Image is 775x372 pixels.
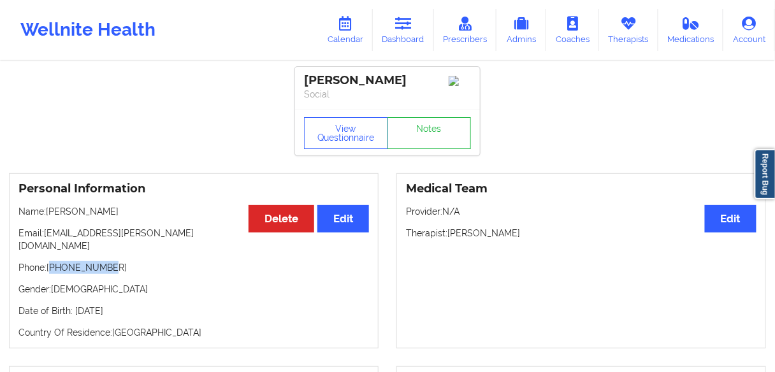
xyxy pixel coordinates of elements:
[496,9,546,51] a: Admins
[18,304,369,317] p: Date of Birth: [DATE]
[406,227,757,240] p: Therapist: [PERSON_NAME]
[406,205,757,218] p: Provider: N/A
[18,227,369,252] p: Email: [EMAIL_ADDRESS][PERSON_NAME][DOMAIN_NAME]
[705,205,757,232] button: Edit
[546,9,599,51] a: Coaches
[373,9,434,51] a: Dashboard
[304,117,388,149] button: View Questionnaire
[387,117,472,149] a: Notes
[318,9,373,51] a: Calendar
[249,205,314,232] button: Delete
[599,9,658,51] a: Therapists
[406,182,757,196] h3: Medical Team
[658,9,724,51] a: Medications
[18,205,369,218] p: Name: [PERSON_NAME]
[18,326,369,339] p: Country Of Residence: [GEOGRAPHIC_DATA]
[304,88,471,101] p: Social
[18,182,369,196] h3: Personal Information
[723,9,775,51] a: Account
[18,261,369,274] p: Phone: [PHONE_NUMBER]
[434,9,497,51] a: Prescribers
[304,73,471,88] div: [PERSON_NAME]
[449,76,471,86] img: Image%2Fplaceholer-image.png
[18,283,369,296] p: Gender: [DEMOGRAPHIC_DATA]
[317,205,369,232] button: Edit
[755,149,775,199] a: Report Bug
